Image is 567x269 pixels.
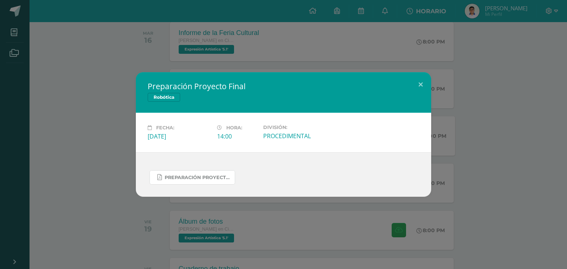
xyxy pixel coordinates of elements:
[148,93,180,102] span: Robótica
[226,125,242,130] span: Hora:
[217,132,257,140] div: 14:00
[148,132,211,140] div: [DATE]
[263,125,327,130] label: División:
[410,72,431,97] button: Close (Esc)
[156,125,174,130] span: Fecha:
[148,81,419,91] h2: Preparación Proyecto Final
[263,132,327,140] div: PROCEDIMENTAL
[165,175,231,181] span: PREPARACIÓN PROYECTO FINAL.pdf
[150,170,235,185] a: PREPARACIÓN PROYECTO FINAL.pdf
